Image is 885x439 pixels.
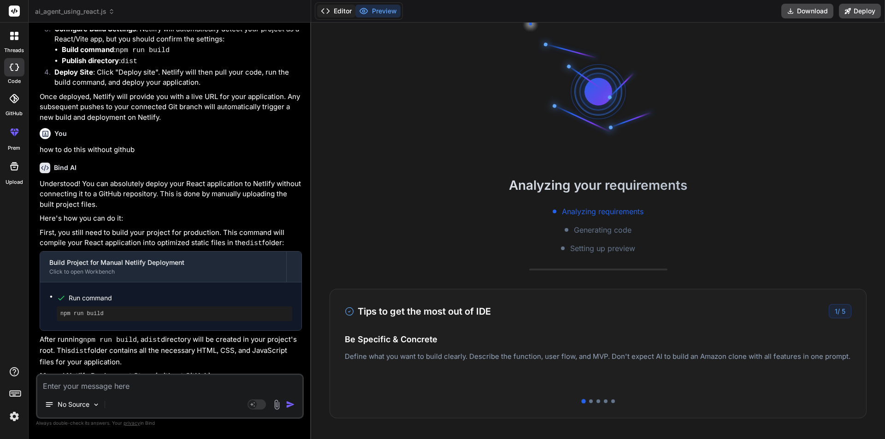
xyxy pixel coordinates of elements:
img: settings [6,409,22,424]
button: Deploy [839,4,881,18]
h6: You [54,129,67,138]
strong: Build command [62,45,114,54]
code: dist [71,347,88,355]
button: Preview [355,5,401,18]
code: dist [144,336,161,344]
p: how to do this without github [40,145,302,155]
code: dist [246,240,262,247]
div: Build Project for Manual Netlify Deployment [49,258,277,267]
label: Upload [6,178,23,186]
p: First, you still need to build your project for production. This command will compile your React ... [40,228,302,249]
code: npm run build [83,336,137,344]
pre: npm run build [60,310,289,317]
div: Click to open Workbench [49,268,277,275]
h3: Tips to get the most out of IDE [345,304,491,318]
strong: Configure Build Settings [54,24,136,33]
div: / [829,304,851,318]
p: Understood! You can absolutely deploy your React application to Netlify without connecting it to ... [40,179,302,210]
img: attachment [271,399,282,410]
p: After running , a directory will be created in your project's root. This folder contains all the ... [40,334,302,368]
p: Always double-check its answers. Your in Bind [36,419,304,427]
button: Editor [317,5,355,18]
span: privacy [124,420,140,426]
strong: Manual Netlify Deployment Steps (without GitHub): [40,371,213,380]
img: icon [286,400,295,409]
li: : Netlify will automatically detect your project as a React/Vite app, but you should confirm the ... [47,24,302,67]
p: Once deployed, Netlify will provide you with a live URL for your application. Any subsequent push... [40,92,302,123]
span: 1 [835,307,838,315]
span: Analyzing requirements [562,206,643,217]
li: : [62,45,302,56]
strong: Deploy Site [54,68,93,76]
code: dist [121,58,137,65]
label: threads [4,47,24,54]
span: 5 [842,307,845,315]
h2: Analyzing your requirements [311,176,885,195]
span: Generating code [574,224,631,235]
span: ai_agent_using_react.js [35,7,115,16]
span: Run command [69,293,292,303]
li: : [62,56,302,67]
strong: Publish directory [62,56,119,65]
label: prem [8,144,20,152]
p: No Source [58,400,89,409]
code: npm run build [116,47,170,54]
label: GitHub [6,110,23,117]
button: Build Project for Manual Netlify DeploymentClick to open Workbench [40,252,286,282]
li: : Click "Deploy site". Netlify will then pull your code, run the build command, and deploy your a... [47,67,302,88]
span: Setting up preview [570,243,635,254]
h6: Bind AI [54,163,77,172]
img: Pick Models [92,401,100,409]
button: Download [781,4,833,18]
label: code [8,77,21,85]
h4: Be Specific & Concrete [345,333,851,345]
p: Here's how you can do it: [40,213,302,224]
